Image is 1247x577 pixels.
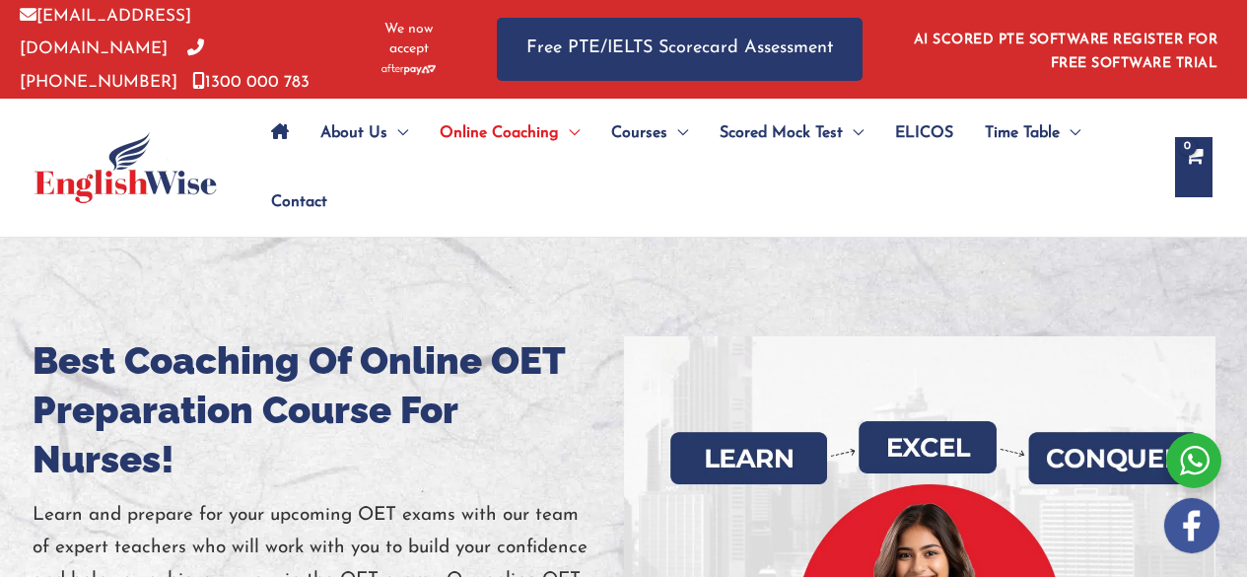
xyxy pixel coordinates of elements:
span: Menu Toggle [387,99,408,168]
span: Contact [271,168,327,237]
a: CoursesMenu Toggle [595,99,704,168]
a: 1300 000 783 [192,74,310,91]
span: About Us [320,99,387,168]
span: We now accept [370,20,448,59]
span: ELICOS [895,99,953,168]
a: Free PTE/IELTS Scorecard Assessment [497,18,863,80]
aside: Header Widget 1 [902,17,1227,81]
span: Menu Toggle [843,99,864,168]
span: Time Table [985,99,1060,168]
a: AI SCORED PTE SOFTWARE REGISTER FOR FREE SOFTWARE TRIAL [914,33,1218,71]
span: Online Coaching [440,99,559,168]
span: Menu Toggle [559,99,580,168]
a: Time TableMenu Toggle [969,99,1096,168]
img: Afterpay-Logo [381,64,436,75]
span: Courses [611,99,667,168]
a: Contact [255,168,327,237]
a: View Shopping Cart, empty [1175,137,1212,197]
nav: Site Navigation: Main Menu [255,99,1155,237]
span: Scored Mock Test [720,99,843,168]
span: Menu Toggle [1060,99,1080,168]
a: [PHONE_NUMBER] [20,40,204,90]
img: cropped-ew-logo [35,132,217,203]
h1: Best Coaching Of Online OET Preparation Course For Nurses! [33,336,624,484]
span: Menu Toggle [667,99,688,168]
a: Scored Mock TestMenu Toggle [704,99,879,168]
a: About UsMenu Toggle [305,99,424,168]
a: ELICOS [879,99,969,168]
a: Online CoachingMenu Toggle [424,99,595,168]
a: [EMAIL_ADDRESS][DOMAIN_NAME] [20,8,191,57]
img: white-facebook.png [1164,498,1219,553]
